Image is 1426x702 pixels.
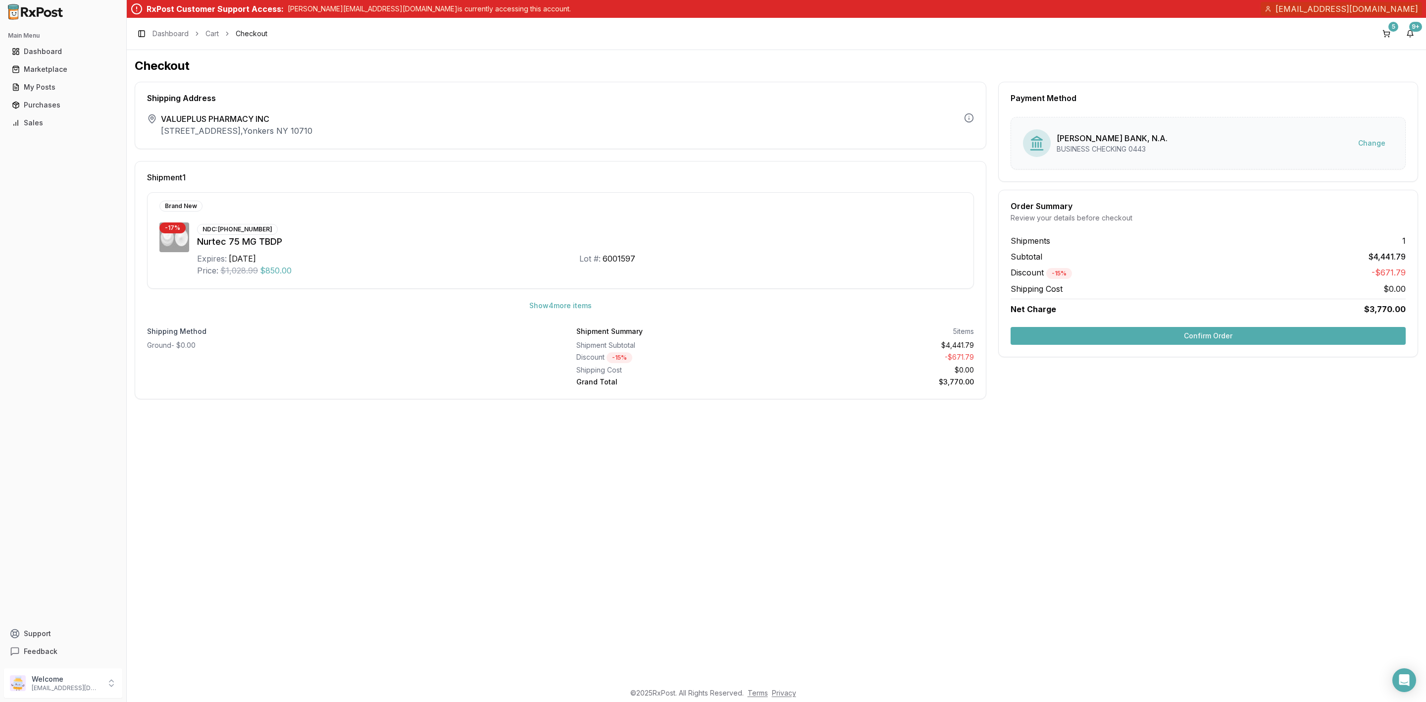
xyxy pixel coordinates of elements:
[1383,283,1406,295] span: $0.00
[1011,251,1042,263] span: Subtotal
[1046,268,1072,279] div: - 15 %
[779,340,974,350] div: $4,441.79
[1011,268,1072,277] span: Discount
[4,643,122,660] button: Feedback
[4,4,67,20] img: RxPost Logo
[772,689,796,697] a: Privacy
[32,684,101,692] p: [EMAIL_ADDRESS][DOMAIN_NAME]
[1011,94,1406,102] div: Payment Method
[236,29,267,39] span: Checkout
[12,47,114,56] div: Dashboard
[1011,304,1056,314] span: Net Charge
[1011,283,1063,295] span: Shipping Cost
[4,61,122,77] button: Marketplace
[1057,132,1168,144] div: [PERSON_NAME] BANK, N.A.
[8,78,118,96] a: My Posts
[10,675,26,691] img: User avatar
[12,82,114,92] div: My Posts
[4,97,122,113] button: Purchases
[161,113,312,125] span: VALUEPLUS PHARMACY INC
[159,222,186,233] div: - 17 %
[12,64,114,74] div: Marketplace
[576,352,771,363] div: Discount
[1011,327,1406,345] button: Confirm Order
[1372,267,1406,279] span: -$671.79
[288,4,571,14] p: [PERSON_NAME][EMAIL_ADDRESS][DOMAIN_NAME] is currently accessing this account.
[147,94,974,102] div: Shipping Address
[1402,26,1418,42] button: 9+
[4,79,122,95] button: My Posts
[1388,22,1398,32] div: 5
[8,96,118,114] a: Purchases
[260,265,292,276] span: $850.00
[24,647,57,656] span: Feedback
[4,44,122,59] button: Dashboard
[32,674,101,684] p: Welcome
[953,326,974,336] div: 5 items
[135,58,1418,74] h1: Checkout
[1369,251,1406,263] span: $4,441.79
[229,253,256,265] div: [DATE]
[147,3,284,15] div: RxPost Customer Support Access:
[153,29,189,39] a: Dashboard
[8,32,118,40] h2: Main Menu
[205,29,219,39] a: Cart
[748,689,768,697] a: Terms
[1402,235,1406,247] span: 1
[1275,3,1418,15] span: [EMAIL_ADDRESS][DOMAIN_NAME]
[521,297,600,315] button: Show4more items
[1350,134,1393,152] button: Change
[576,377,771,387] div: Grand Total
[220,265,258,276] span: $1,028.99
[197,224,278,235] div: NDC: [PHONE_NUMBER]
[1011,202,1406,210] div: Order Summary
[576,365,771,375] div: Shipping Cost
[4,625,122,643] button: Support
[1364,303,1406,315] span: $3,770.00
[1011,213,1406,223] div: Review your details before checkout
[161,125,312,137] p: [STREET_ADDRESS] , Yonkers NY 10710
[607,352,632,363] div: - 15 %
[159,201,203,212] div: Brand New
[159,222,189,252] img: Nurtec 75 MG TBDP
[779,365,974,375] div: $0.00
[197,235,962,249] div: Nurtec 75 MG TBDP
[579,253,601,265] div: Lot #:
[147,340,545,350] div: Ground - $0.00
[576,326,643,336] div: Shipment Summary
[4,115,122,131] button: Sales
[8,43,118,60] a: Dashboard
[576,340,771,350] div: Shipment Subtotal
[197,253,227,265] div: Expires:
[1392,668,1416,692] div: Open Intercom Messenger
[147,326,545,336] label: Shipping Method
[8,60,118,78] a: Marketplace
[153,29,267,39] nav: breadcrumb
[12,100,114,110] div: Purchases
[147,173,186,181] span: Shipment 1
[779,377,974,387] div: $3,770.00
[779,352,974,363] div: - $671.79
[197,265,218,276] div: Price:
[603,253,635,265] div: 6001597
[1409,22,1422,32] div: 9+
[1378,26,1394,42] button: 5
[1057,144,1168,154] div: BUSINESS CHECKING 0443
[1011,235,1050,247] span: Shipments
[8,114,118,132] a: Sales
[12,118,114,128] div: Sales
